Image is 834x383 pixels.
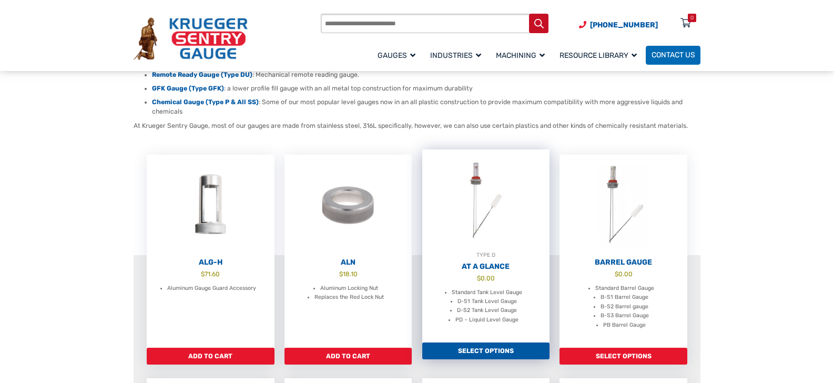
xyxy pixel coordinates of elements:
[422,250,550,260] div: TYPE D
[430,51,481,60] span: Industries
[457,297,517,306] li: D-S1 Tank Level Gauge
[477,275,495,282] bdi: 0.00
[152,98,259,106] a: Chemical Gauge (Type P & All SS)
[134,121,700,130] p: At Krueger Sentry Gauge, most of our gauges are made from stainless steel, 316L specifically, how...
[554,44,646,66] a: Resource Library
[560,348,687,365] a: Add to cart: “Barrel Gauge”
[152,98,700,116] li: : Some of our most popular level gauges now in an all plastic construction to provide maximum com...
[422,262,550,271] h2: At A Glance
[422,342,550,359] a: Add to cart: “At A Glance”
[201,270,220,278] bdi: 71.60
[378,51,415,60] span: Gauges
[314,293,384,301] li: Replaces the Red Lock Nut
[152,70,700,80] li: : Mechanical remote reading gauge.
[477,275,481,282] span: $
[320,284,378,293] li: Aluminum Locking Nut
[284,258,412,267] h2: ALN
[615,270,618,278] span: $
[284,155,412,256] img: ALN
[601,311,649,320] li: B-S3 Barrel Gauge
[134,17,248,59] img: Krueger Sentry Gauge
[590,21,658,29] span: [PHONE_NUMBER]
[646,46,700,65] a: Contact Us
[595,284,654,293] li: Standard Barrel Gauge
[560,258,687,267] h2: Barrel Gauge
[284,348,412,365] a: Add to cart: “ALN”
[147,258,274,267] h2: ALG-H
[690,14,694,22] div: 0
[496,51,545,60] span: Machining
[579,19,658,31] a: Phone Number (920) 434-8860
[152,85,224,92] a: GFK Gauge (Type GFK)
[490,44,554,66] a: Machining
[147,155,274,348] a: ALG-H $71.60 Aluminum Gauge Guard Accessory
[603,320,646,329] li: PB Barrel Gauge
[457,306,517,315] li: D-S2 Tank Level Gauge
[422,149,550,251] img: At A Glance
[652,51,695,60] span: Contact Us
[601,302,648,311] li: B-S2 Barrel gauge
[201,270,205,278] span: $
[560,155,687,256] img: Barrel Gauge
[284,155,412,348] a: ALN $18.10 Aluminum Locking Nut Replaces the Red Lock Nut
[455,315,518,324] li: PD – Liquid Level Gauge
[147,155,274,256] img: ALG-OF
[339,270,358,278] bdi: 18.10
[422,149,550,343] a: TYPE DAt A Glance $0.00 Standard Tank Level Gauge D-S1 Tank Level Gauge D-S2 Tank Level Gauge PD ...
[615,270,633,278] bdi: 0.00
[452,288,522,297] li: Standard Tank Level Gauge
[601,293,648,301] li: B-S1 Barrel Gauge
[339,270,343,278] span: $
[152,84,700,94] li: : a lower profile fill gauge with an all metal top construction for maximum durability
[147,348,274,365] a: Add to cart: “ALG-H”
[560,155,687,348] a: Barrel Gauge $0.00 Standard Barrel Gauge B-S1 Barrel Gauge B-S2 Barrel gauge B-S3 Barrel Gauge PB...
[167,284,256,293] li: Aluminum Gauge Guard Accessory
[424,44,490,66] a: Industries
[152,71,252,78] a: Remote Ready Gauge (Type DU)
[372,44,424,66] a: Gauges
[560,51,637,60] span: Resource Library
